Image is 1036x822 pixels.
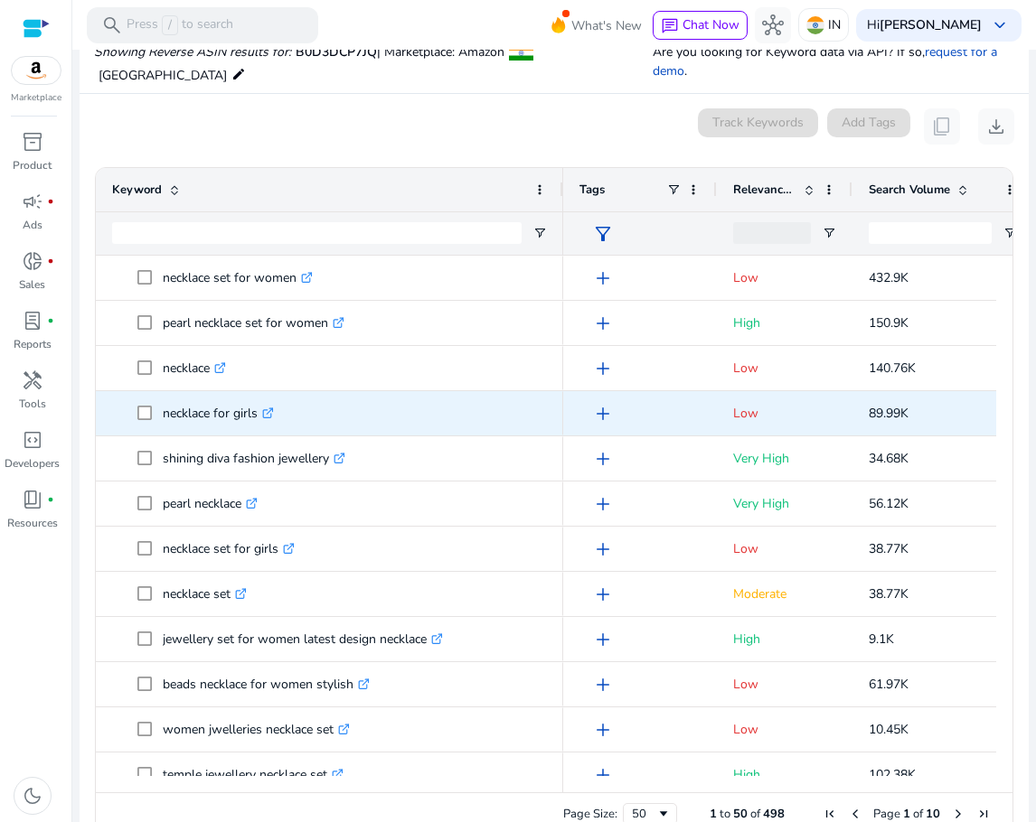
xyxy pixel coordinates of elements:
p: High [733,304,836,341]
span: fiber_manual_record [47,317,54,324]
span: add [592,267,614,289]
p: necklace [163,350,226,387]
p: IN [828,9,841,41]
span: of [913,806,923,822]
button: Open Filter Menu [1003,226,1017,240]
p: Moderate [733,575,836,612]
span: add [592,674,614,696]
span: filter_alt [592,223,614,245]
span: 10.45K [869,721,909,738]
div: First Page [823,807,837,821]
span: add [592,493,614,515]
button: Open Filter Menu [822,226,836,240]
span: add [592,448,614,470]
span: / [162,15,178,35]
p: Very High [733,440,836,477]
div: Last Page [976,807,991,821]
span: hub [762,14,784,36]
span: Tags [579,182,605,198]
span: to [720,806,730,822]
p: High [733,621,836,658]
span: 89.99K [869,405,909,422]
span: Chat Now [683,16,739,33]
input: Keyword Filter Input [112,222,522,244]
b: [PERSON_NAME] [880,16,982,33]
p: Very High [733,485,836,522]
div: Page Size: [563,806,617,822]
span: add [592,629,614,650]
span: keyboard_arrow_down [989,14,1011,36]
p: Low [733,530,836,567]
span: add [592,719,614,741]
input: Search Volume Filter Input [869,222,992,244]
p: pearl necklace set for women [163,304,344,341]
span: 9.1K [869,631,894,648]
span: What's New [571,10,642,42]
span: chat [661,17,679,35]
span: 38.77K [869,540,909,557]
span: fiber_manual_record [47,198,54,205]
div: 50 [632,806,656,822]
p: Marketplace [11,91,61,105]
p: Resources [7,515,58,531]
span: of [750,806,760,822]
span: 10 [926,806,940,822]
span: search [101,14,123,36]
span: add [592,313,614,334]
p: High [733,756,836,793]
span: 50 [733,806,748,822]
img: amazon.svg [12,57,61,84]
p: pearl necklace [163,485,258,522]
span: 150.9K [869,314,909,332]
p: Low [733,666,836,703]
button: download [978,108,1014,145]
span: 38.77K [869,585,909,602]
span: add [592,538,614,560]
span: [GEOGRAPHIC_DATA] [99,67,227,84]
span: Relevance Score [733,182,796,198]
p: Low [733,395,836,432]
p: Product [13,157,52,173]
span: download [985,116,1007,137]
p: women jwelleries necklace set [163,711,350,748]
p: Tools [19,396,46,412]
span: donut_small [22,250,43,272]
mat-icon: edit [231,63,246,85]
span: Page [873,806,900,822]
span: campaign [22,191,43,212]
p: jewellery set for women latest design necklace [163,621,443,658]
p: Sales [19,276,45,293]
span: inventory_2 [22,131,43,153]
span: Keyword [112,182,162,198]
span: lab_profile [22,310,43,332]
button: hub [755,7,791,43]
span: code_blocks [22,429,43,451]
p: necklace set [163,575,247,612]
span: add [592,403,614,425]
p: necklace set for women [163,259,313,296]
span: 102.38K [869,766,916,783]
p: Low [733,259,836,296]
span: 498 [763,806,785,822]
span: dark_mode [22,785,43,807]
p: necklace for girls [163,395,274,432]
button: Open Filter Menu [532,226,547,240]
span: book_4 [22,489,43,510]
p: Are you looking for Keyword data via API? If so, . [653,42,1014,80]
button: chatChat Now [653,11,748,40]
span: 432.9K [869,269,909,286]
div: Previous Page [848,807,862,821]
span: 61.97K [869,676,909,693]
p: necklace set for girls [163,530,295,567]
span: fiber_manual_record [47,257,54,265]
p: Low [733,350,836,387]
span: 140.76K [869,360,916,377]
span: fiber_manual_record [47,496,54,503]
p: Reports [14,336,52,352]
span: 56.12K [869,495,909,512]
span: add [592,764,614,786]
p: Low [733,711,836,748]
span: 1 [710,806,717,822]
span: add [592,358,614,379]
p: Developers [5,455,60,472]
